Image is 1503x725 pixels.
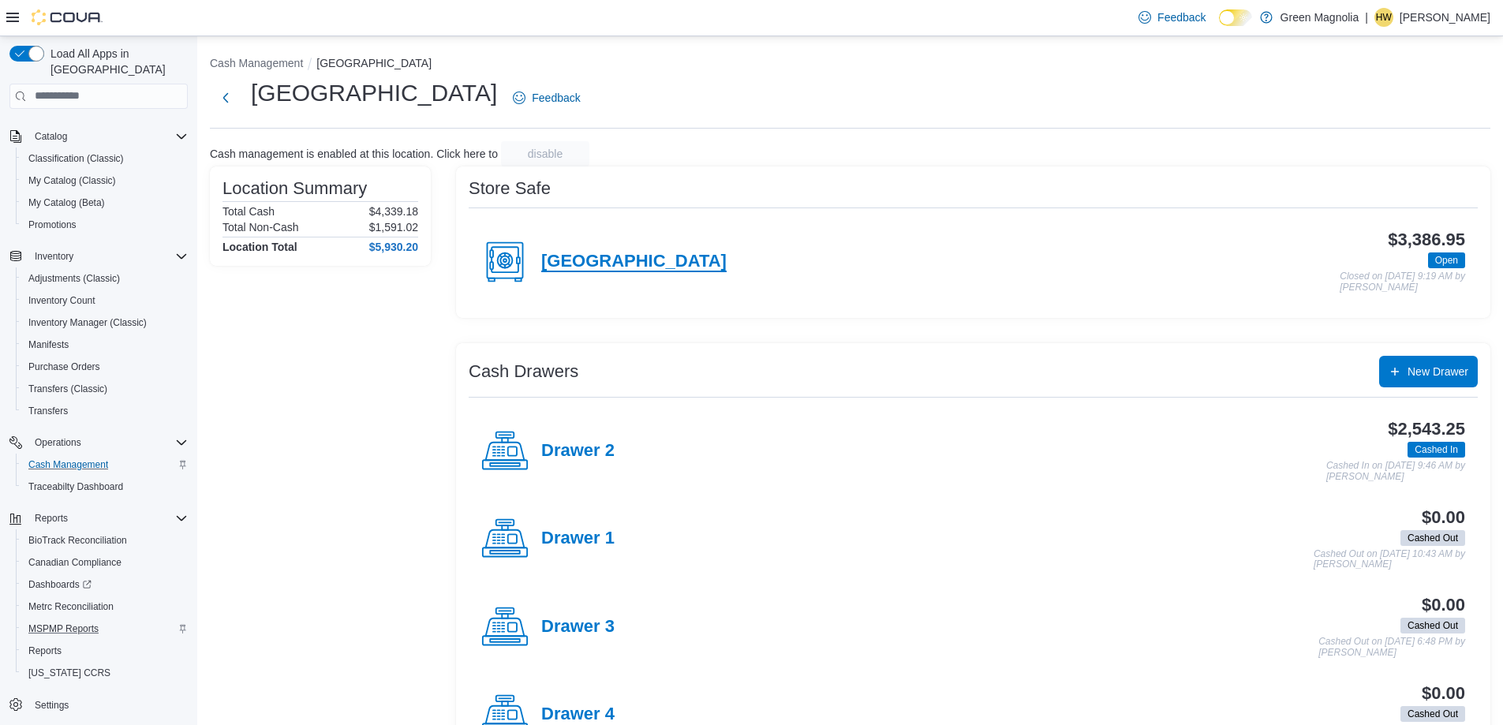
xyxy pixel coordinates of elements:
span: Traceabilty Dashboard [22,477,188,496]
a: Inventory Count [22,291,102,310]
span: Inventory Manager (Classic) [22,313,188,332]
a: Dashboards [22,575,98,594]
p: Cash management is enabled at this location. Click here to [210,148,498,160]
a: Feedback [1132,2,1212,33]
span: Catalog [28,127,188,146]
h3: Store Safe [469,179,551,198]
button: Promotions [16,214,194,236]
a: Cash Management [22,455,114,474]
a: Promotions [22,215,83,234]
button: Reports [16,640,194,662]
input: Dark Mode [1219,9,1252,26]
span: Cash Management [28,458,108,471]
span: MSPMP Reports [22,619,188,638]
div: Heather Wheeler [1374,8,1393,27]
button: Settings [3,693,194,716]
span: Cashed In [1415,443,1458,457]
h3: $0.00 [1422,508,1465,527]
p: Closed on [DATE] 9:19 AM by [PERSON_NAME] [1340,271,1465,293]
span: Feedback [1157,9,1206,25]
a: Metrc Reconciliation [22,597,120,616]
h3: $0.00 [1422,684,1465,703]
a: Reports [22,641,68,660]
span: Manifests [28,338,69,351]
span: Dashboards [22,575,188,594]
span: Canadian Compliance [28,556,122,569]
button: Inventory [3,245,194,267]
button: Adjustments (Classic) [16,267,194,290]
span: Washington CCRS [22,663,188,682]
span: Adjustments (Classic) [28,272,120,285]
button: Inventory [28,247,80,266]
span: Settings [28,695,188,715]
span: Open [1435,253,1458,267]
button: BioTrack Reconciliation [16,529,194,551]
span: My Catalog (Classic) [22,171,188,190]
a: Classification (Classic) [22,149,130,168]
h6: Total Non-Cash [222,221,299,234]
span: Inventory [28,247,188,266]
span: Cashed In [1408,442,1465,458]
h4: Drawer 3 [541,617,615,637]
h3: $3,386.95 [1388,230,1465,249]
span: Reports [35,512,68,525]
button: Metrc Reconciliation [16,596,194,618]
p: Cashed Out on [DATE] 10:43 AM by [PERSON_NAME] [1314,549,1465,570]
p: $4,339.18 [369,205,418,218]
h4: Drawer 2 [541,441,615,462]
span: My Catalog (Beta) [28,196,105,209]
a: Purchase Orders [22,357,107,376]
span: Inventory [35,250,73,263]
span: HW [1376,8,1392,27]
span: Reports [28,645,62,657]
span: New Drawer [1408,364,1468,379]
a: Manifests [22,335,75,354]
span: Cashed Out [1408,531,1458,545]
a: Adjustments (Classic) [22,269,126,288]
p: [PERSON_NAME] [1400,8,1490,27]
span: Transfers (Classic) [22,379,188,398]
button: disable [501,141,589,166]
span: Settings [35,699,69,712]
button: Transfers (Classic) [16,378,194,400]
span: Cashed Out [1400,618,1465,633]
span: Promotions [22,215,188,234]
h4: Location Total [222,241,297,253]
p: | [1365,8,1368,27]
span: Dashboards [28,578,92,591]
span: Load All Apps in [GEOGRAPHIC_DATA] [44,46,188,77]
button: Operations [28,433,88,452]
span: MSPMP Reports [28,622,99,635]
span: Manifests [22,335,188,354]
img: Cova [32,9,103,25]
h6: Total Cash [222,205,275,218]
p: Green Magnolia [1281,8,1359,27]
p: $1,591.02 [369,221,418,234]
button: Purchase Orders [16,356,194,378]
span: Open [1428,252,1465,268]
span: Classification (Classic) [28,152,124,165]
button: MSPMP Reports [16,618,194,640]
button: [GEOGRAPHIC_DATA] [316,57,432,69]
button: Traceabilty Dashboard [16,476,194,498]
button: Reports [3,507,194,529]
button: Inventory Count [16,290,194,312]
h1: [GEOGRAPHIC_DATA] [251,77,497,109]
span: Reports [22,641,188,660]
span: Promotions [28,219,77,231]
h3: Location Summary [222,179,367,198]
a: MSPMP Reports [22,619,105,638]
span: Canadian Compliance [22,553,188,572]
a: Inventory Manager (Classic) [22,313,153,332]
span: My Catalog (Beta) [22,193,188,212]
button: Catalog [3,125,194,148]
a: Canadian Compliance [22,553,128,572]
span: Dark Mode [1219,26,1220,27]
a: My Catalog (Beta) [22,193,111,212]
button: My Catalog (Classic) [16,170,194,192]
h3: Cash Drawers [469,362,578,381]
span: Cash Management [22,455,188,474]
span: Transfers (Classic) [28,383,107,395]
h3: $2,543.25 [1388,420,1465,439]
span: Purchase Orders [22,357,188,376]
